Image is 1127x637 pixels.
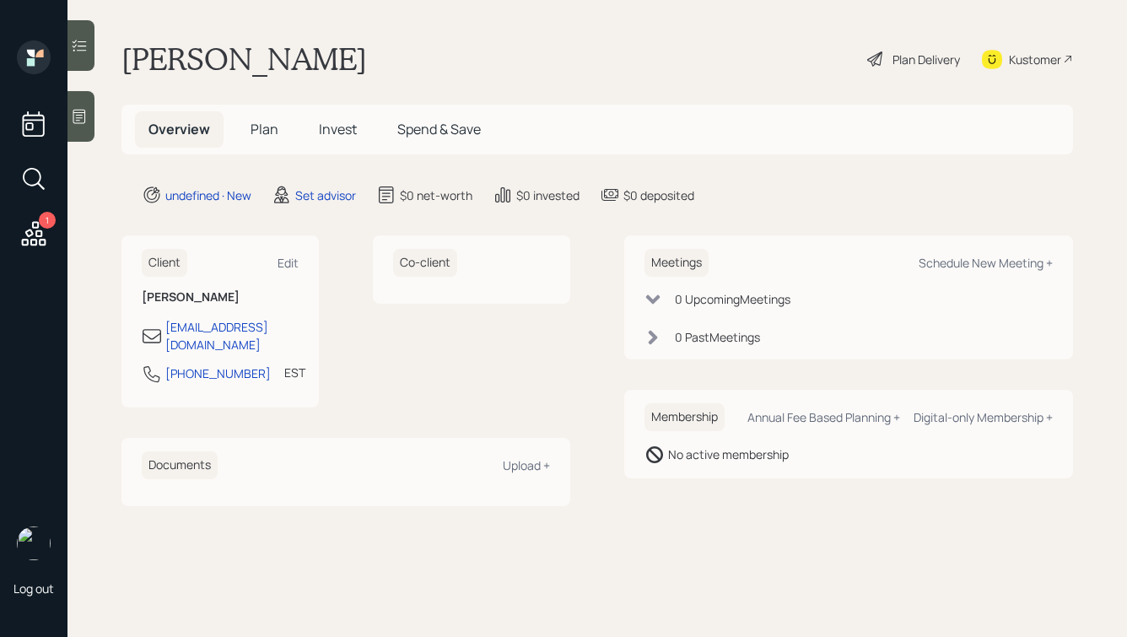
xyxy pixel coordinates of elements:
h6: Co-client [393,249,457,277]
div: [PHONE_NUMBER] [165,364,271,382]
h6: Membership [644,403,725,431]
div: $0 deposited [623,186,694,204]
div: Edit [278,255,299,271]
img: hunter_neumayer.jpg [17,526,51,560]
span: Invest [319,120,357,138]
span: Plan [251,120,278,138]
div: Plan Delivery [892,51,960,68]
div: 0 Upcoming Meeting s [675,290,790,308]
div: EST [284,364,305,381]
div: Annual Fee Based Planning + [747,409,900,425]
div: No active membership [668,445,789,463]
span: Spend & Save [397,120,481,138]
div: Kustomer [1009,51,1061,68]
div: Upload + [503,457,550,473]
div: 0 Past Meeting s [675,328,760,346]
h6: Meetings [644,249,709,277]
div: Digital-only Membership + [914,409,1053,425]
div: Log out [13,580,54,597]
span: Overview [148,120,210,138]
div: $0 invested [516,186,580,204]
h6: [PERSON_NAME] [142,290,299,305]
div: Schedule New Meeting + [919,255,1053,271]
div: Set advisor [295,186,356,204]
div: 1 [39,212,56,229]
div: $0 net-worth [400,186,472,204]
h6: Documents [142,451,218,479]
h6: Client [142,249,187,277]
h1: [PERSON_NAME] [121,40,367,78]
div: [EMAIL_ADDRESS][DOMAIN_NAME] [165,318,299,354]
div: undefined · New [165,186,251,204]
